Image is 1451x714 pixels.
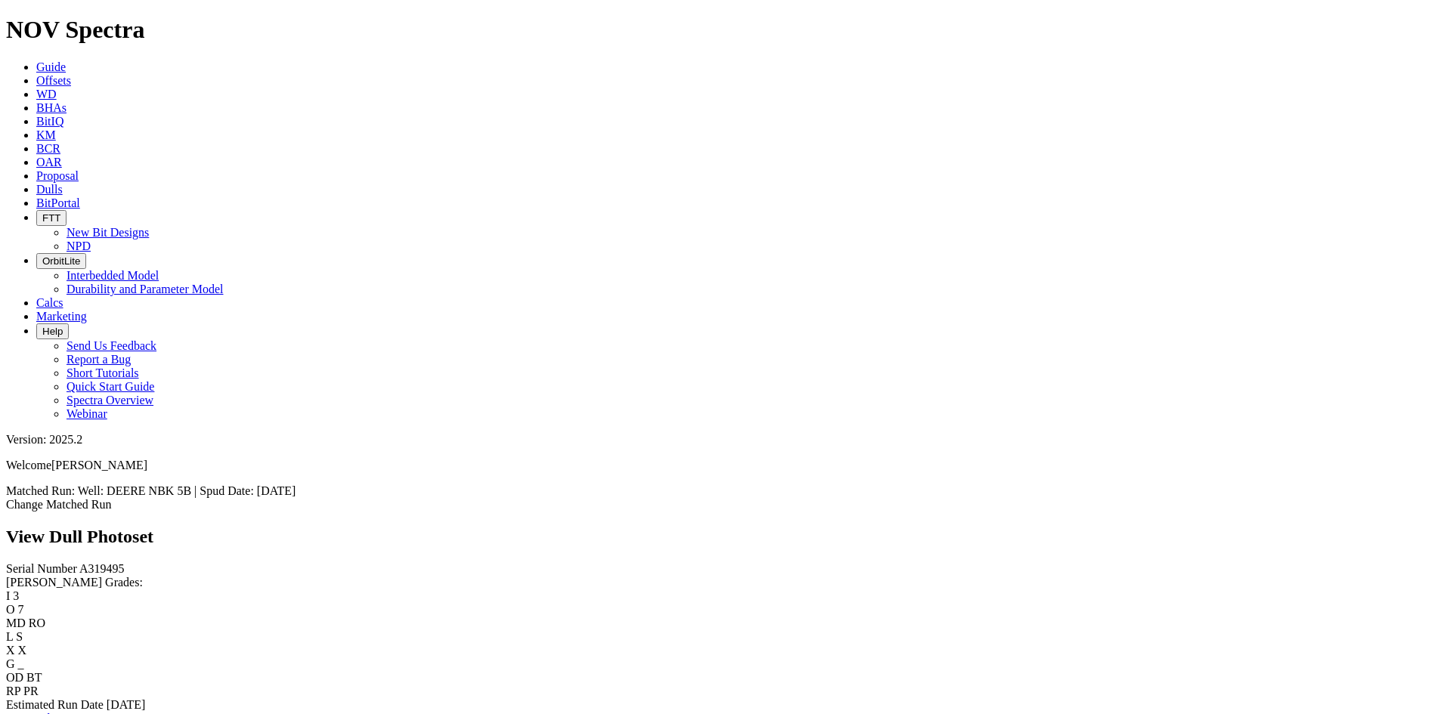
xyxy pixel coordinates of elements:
[36,183,63,196] a: Dulls
[18,644,27,657] span: X
[42,212,60,224] span: FTT
[36,169,79,182] a: Proposal
[51,459,147,471] span: [PERSON_NAME]
[36,128,56,141] a: KM
[36,210,67,226] button: FTT
[36,74,71,87] a: Offsets
[67,407,107,420] a: Webinar
[26,671,42,684] span: BT
[36,88,57,100] a: WD
[6,498,112,511] a: Change Matched Run
[36,101,67,114] a: BHAs
[6,644,15,657] label: X
[6,698,104,711] label: Estimated Run Date
[6,603,15,616] label: O
[36,115,63,128] a: BitIQ
[6,630,13,643] label: L
[67,226,149,239] a: New Bit Designs
[6,657,15,670] label: G
[36,142,60,155] a: BCR
[79,562,125,575] span: A319495
[107,698,146,711] span: [DATE]
[67,353,131,366] a: Report a Bug
[13,589,19,602] span: 3
[67,394,153,406] a: Spectra Overview
[6,589,10,602] label: I
[36,156,62,168] a: OAR
[36,196,80,209] a: BitPortal
[42,255,80,267] span: OrbitLite
[36,253,86,269] button: OrbitLite
[6,527,1445,547] h2: View Dull Photoset
[6,562,77,575] label: Serial Number
[6,433,1445,447] div: Version: 2025.2
[23,685,39,697] span: PR
[67,283,224,295] a: Durability and Parameter Model
[6,16,1445,44] h1: NOV Spectra
[18,603,24,616] span: 7
[67,240,91,252] a: NPD
[36,310,87,323] a: Marketing
[67,366,139,379] a: Short Tutorials
[67,380,154,393] a: Quick Start Guide
[6,576,1445,589] div: [PERSON_NAME] Grades:
[42,326,63,337] span: Help
[67,339,156,352] a: Send Us Feedback
[36,323,69,339] button: Help
[36,296,63,309] a: Calcs
[6,484,75,497] span: Matched Run:
[18,657,24,670] span: _
[36,60,66,73] a: Guide
[6,685,20,697] label: RP
[78,484,296,497] span: Well: DEERE NBK 5B | Spud Date: [DATE]
[6,617,26,629] label: MD
[29,617,45,629] span: RO
[6,459,1445,472] p: Welcome
[6,671,23,684] label: OD
[16,630,23,643] span: S
[67,269,159,282] a: Interbedded Model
